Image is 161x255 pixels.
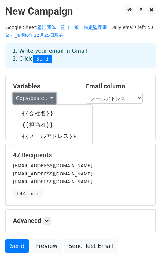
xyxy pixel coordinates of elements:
iframe: Chat Widget [125,221,161,255]
div: 1. Write your email in Gmail 2. Click [7,47,154,63]
a: {{担当者}} [13,119,92,131]
a: Send [5,239,29,253]
small: [EMAIL_ADDRESS][DOMAIN_NAME] [13,163,92,168]
a: Copy/paste... [13,93,56,104]
a: Preview [31,239,62,253]
span: Daily emails left: 50 [108,24,156,31]
h5: Variables [13,82,75,90]
h5: Advanced [13,217,148,225]
h2: New Campaign [5,5,156,17]
small: Google Sheet: [5,25,107,38]
div: チャットウィジェット [125,221,161,255]
a: 監理団体一覧（一般、特定監理事業）_令和6年12月25日現在 [5,25,107,38]
a: Send Test Email [64,239,118,253]
span: Send [33,55,52,63]
h5: 47 Recipients [13,151,148,159]
small: [EMAIL_ADDRESS][DOMAIN_NAME] [13,171,92,177]
a: +44 more [13,189,43,198]
small: [EMAIL_ADDRESS][DOMAIN_NAME] [13,179,92,184]
a: Daily emails left: 50 [108,25,156,30]
h5: Email column [86,82,148,90]
a: {{メールアドレス}} [13,131,92,142]
a: {{会社名}} [13,108,92,119]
